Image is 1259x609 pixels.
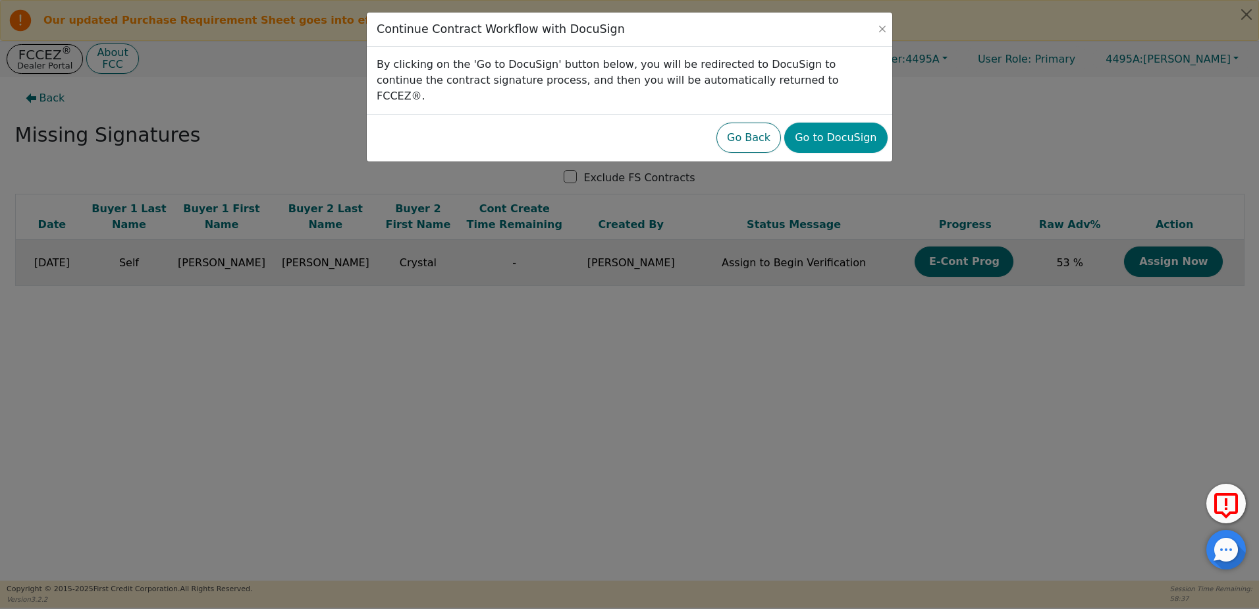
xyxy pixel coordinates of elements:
[377,22,625,36] h3: Continue Contract Workflow with DocuSign
[716,123,781,153] button: Go Back
[1206,484,1246,523] button: Report Error to FCC
[876,22,889,36] button: Close
[784,123,887,153] button: Go to DocuSign
[377,57,882,104] p: By clicking on the 'Go to DocuSign' button below, you will be redirected to DocuSign to continue ...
